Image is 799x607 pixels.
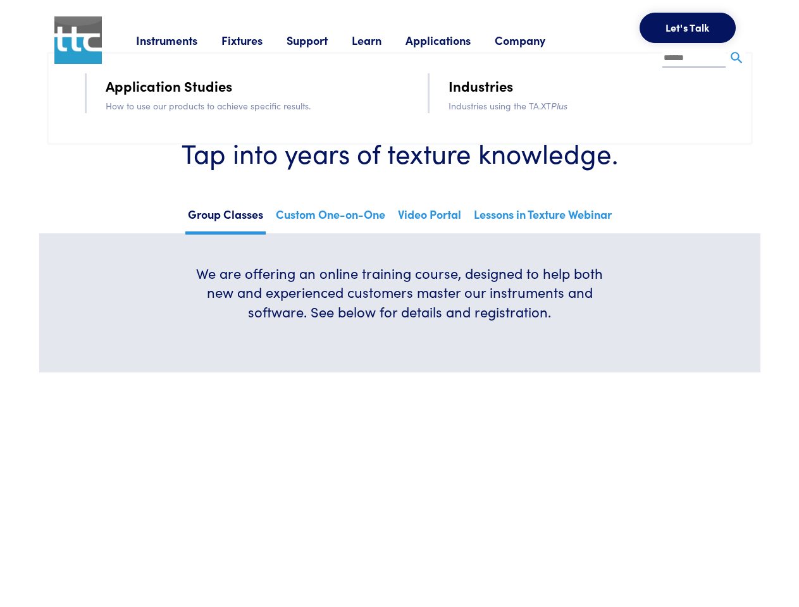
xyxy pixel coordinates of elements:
a: Instruments [136,32,221,48]
a: Custom One-on-One [273,204,388,231]
a: Lessons in Texture Webinar [471,204,614,231]
a: Company [495,32,569,48]
a: Fixtures [221,32,287,48]
p: Industries using the TA.XT [449,99,735,113]
i: Plus [551,99,567,112]
img: ttc_logo_1x1_v1.0.png [54,16,102,64]
h1: Tap into years of texture knowledge. [77,136,722,169]
button: Let's Talk [640,13,736,43]
a: Applications [406,32,495,48]
a: Group Classes [185,204,266,235]
a: Support [287,32,352,48]
a: Application Studies [106,75,232,97]
a: Learn [352,32,406,48]
h6: We are offering an online training course, designed to help both new and experienced customers ma... [187,264,612,322]
p: How to use our products to achieve specific results. [106,99,392,113]
a: Industries [449,75,513,97]
a: Video Portal [395,204,464,231]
